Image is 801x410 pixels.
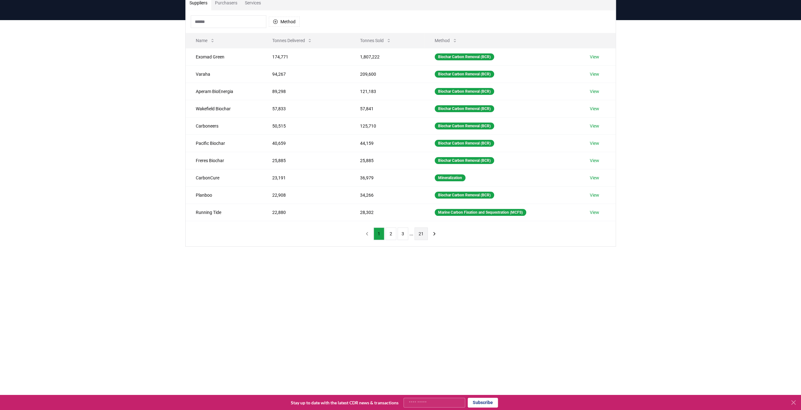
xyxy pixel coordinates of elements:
td: 89,298 [262,83,350,100]
td: 28,302 [350,204,425,221]
td: CarbonCure [186,169,262,186]
a: View [590,88,599,95]
div: Biochar Carbon Removal (BCR) [435,105,494,112]
td: 40,659 [262,134,350,152]
td: Varaha [186,65,262,83]
td: Exomad Green [186,48,262,65]
td: Aperam BioEnergia [186,83,262,100]
td: 36,979 [350,169,425,186]
div: Biochar Carbon Removal (BCR) [435,88,494,95]
div: Biochar Carbon Removal (BCR) [435,157,494,164]
td: Carboneers [186,117,262,134]
td: 121,183 [350,83,425,100]
li: ... [409,230,413,238]
div: Biochar Carbon Removal (BCR) [435,123,494,129]
td: Running Tide [186,204,262,221]
td: 25,885 [350,152,425,169]
td: 25,885 [262,152,350,169]
button: 3 [398,227,408,240]
div: Biochar Carbon Removal (BCR) [435,71,494,78]
button: Tonnes Sold [355,34,396,47]
a: View [590,175,599,181]
td: 125,710 [350,117,425,134]
td: 94,267 [262,65,350,83]
button: 1 [374,227,384,240]
td: 34,266 [350,186,425,204]
a: View [590,71,599,77]
td: 174,771 [262,48,350,65]
div: Biochar Carbon Removal (BCR) [435,53,494,60]
a: View [590,54,599,60]
div: Marine Carbon Fixation and Sequestration (MCFS) [435,209,526,216]
button: Method [269,17,300,27]
a: View [590,140,599,146]
a: View [590,209,599,216]
button: 2 [386,227,396,240]
a: View [590,157,599,164]
td: 23,191 [262,169,350,186]
button: 21 [415,227,428,240]
td: Wakefield Biochar [186,100,262,117]
button: Method [430,34,462,47]
td: Planboo [186,186,262,204]
td: 22,880 [262,204,350,221]
td: 209,600 [350,65,425,83]
td: 50,515 [262,117,350,134]
a: View [590,123,599,129]
td: 57,833 [262,100,350,117]
td: 22,908 [262,186,350,204]
div: Biochar Carbon Removal (BCR) [435,140,494,147]
a: View [590,192,599,198]
button: next page [429,227,440,240]
td: Freres Biochar [186,152,262,169]
td: 57,841 [350,100,425,117]
button: Name [191,34,220,47]
button: Tonnes Delivered [267,34,317,47]
td: Pacific Biochar [186,134,262,152]
a: View [590,106,599,112]
div: Mineralization [435,174,465,181]
td: 1,807,222 [350,48,425,65]
td: 44,159 [350,134,425,152]
div: Biochar Carbon Removal (BCR) [435,192,494,199]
